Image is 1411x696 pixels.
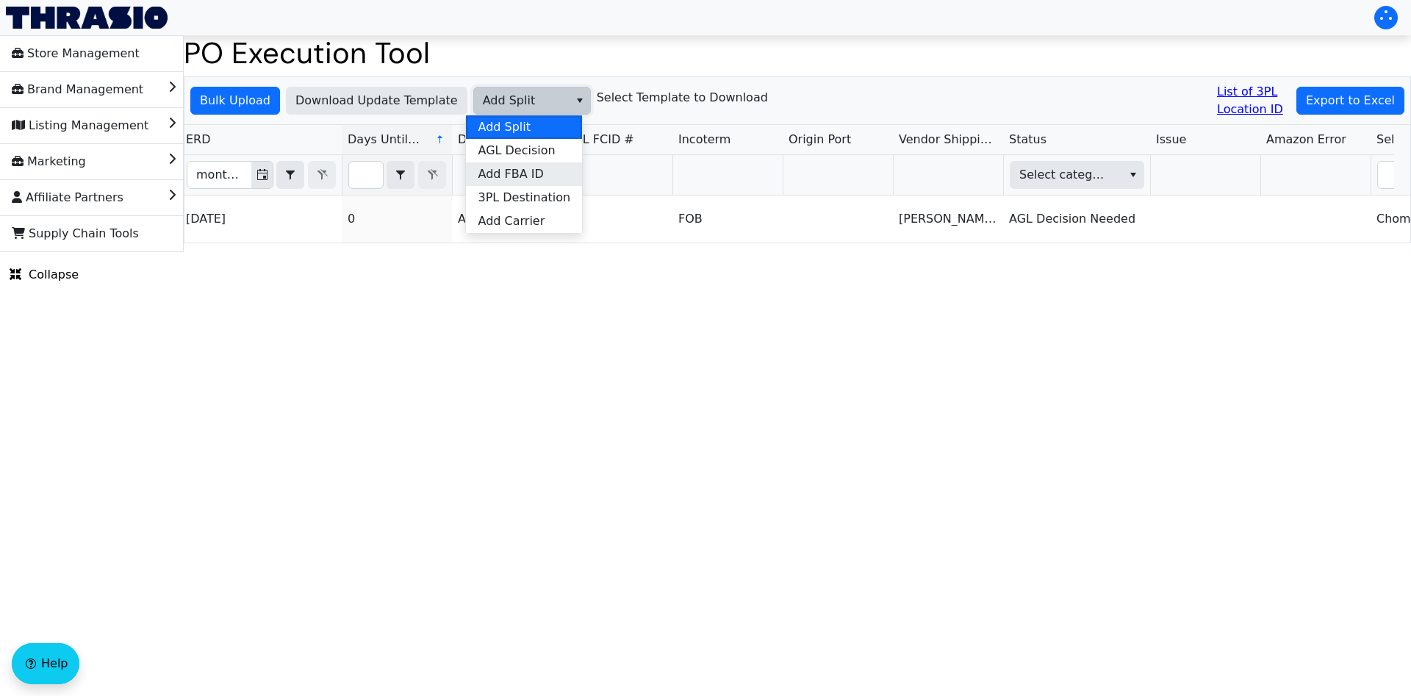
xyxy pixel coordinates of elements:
span: Origin Port [789,131,851,148]
span: Bulk Upload [200,92,270,110]
span: Issue [1156,131,1186,148]
td: 0 [342,195,452,243]
span: Supply Chain Tools [12,222,139,245]
img: Thrasio Logo [6,7,168,29]
input: Filter [187,162,251,188]
span: Amazon Error [1266,131,1346,148]
span: Destination [458,131,525,148]
button: select [569,87,590,114]
td: [PERSON_NAME] Henghe Precision Industry Co., Ltd, [STREET_ADDRESS] [893,195,1003,243]
td: [DATE] [180,195,342,243]
span: Choose Operator [387,161,414,189]
span: Brand Management [12,78,143,101]
th: Filter [180,155,342,195]
button: Help floatingactionbutton [12,643,79,684]
button: select [387,162,414,188]
span: Add FBA ID [478,165,543,183]
button: select [277,162,304,188]
span: Add Split [483,92,560,110]
span: 3PL Destination [478,189,570,207]
th: Filter [1003,155,1150,195]
span: Affiliate Partners [12,186,123,209]
input: Filter [349,162,383,188]
span: Add Split [478,118,531,136]
button: Bulk Upload [190,87,280,115]
button: Export to Excel [1296,87,1404,115]
span: Status [1009,131,1046,148]
button: select [1122,162,1143,188]
th: Filter [342,155,452,195]
td: AGL Decision Needed [1003,195,1150,243]
span: Incoterm [678,131,730,148]
span: 3PL FCID # [568,131,634,148]
td: FOB [672,195,783,243]
h6: Select Template to Download [597,90,768,104]
span: Add Carrier [478,212,545,230]
h1: PO Execution Tool [184,35,1411,71]
span: Export to Excel [1306,92,1395,110]
button: Download Update Template [286,87,467,115]
span: Store Management [12,42,140,65]
span: Vendor Shipping Address [899,131,997,148]
span: Help [41,655,68,672]
span: Listing Management [12,114,148,137]
span: AGL Decision [478,142,555,159]
a: List of 3PL Location ID [1217,83,1290,118]
span: Marketing [12,150,86,173]
span: Choose Operator [276,161,304,189]
span: Download Update Template [295,92,458,110]
span: Days Until ERD [348,131,423,148]
span: Select category [1019,166,1110,184]
span: ERD [186,131,211,148]
td: AMZ [452,195,562,243]
button: Toggle calendar [251,162,273,188]
span: Collapse [10,266,79,284]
